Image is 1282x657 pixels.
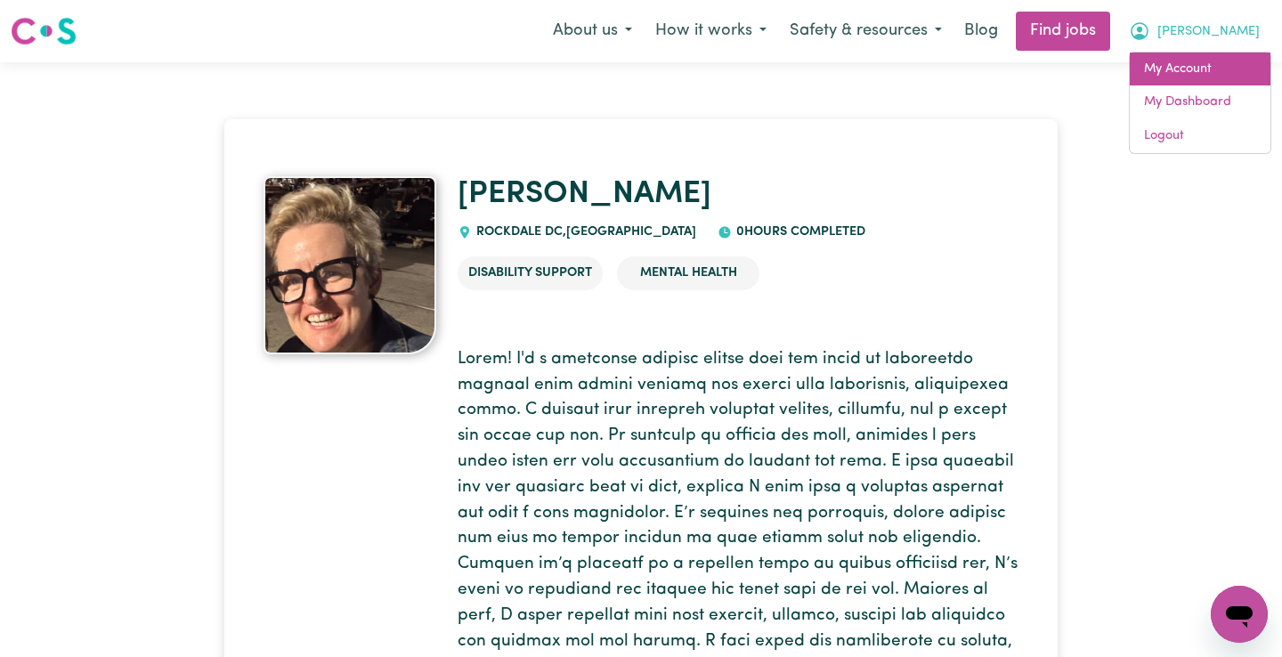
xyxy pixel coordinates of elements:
a: Kim's profile picture' [264,176,436,354]
a: Logout [1130,119,1270,153]
span: ROCKDALE DC , [GEOGRAPHIC_DATA] [472,225,696,239]
li: Mental Health [617,256,759,290]
button: Safety & resources [778,12,953,50]
button: How it works [644,12,778,50]
a: Find jobs [1016,12,1110,51]
a: [PERSON_NAME] [458,179,711,210]
li: Disability Support [458,256,603,290]
button: My Account [1117,12,1271,50]
span: [PERSON_NAME] [1157,22,1260,42]
img: Kim [264,176,436,354]
a: Careseekers logo [11,11,77,52]
span: 0 hours completed [732,225,865,239]
button: About us [541,12,644,50]
a: My Dashboard [1130,85,1270,119]
a: Blog [953,12,1009,51]
a: My Account [1130,53,1270,86]
iframe: Button to launch messaging window [1211,586,1268,643]
div: My Account [1129,52,1271,154]
img: Careseekers logo [11,15,77,47]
